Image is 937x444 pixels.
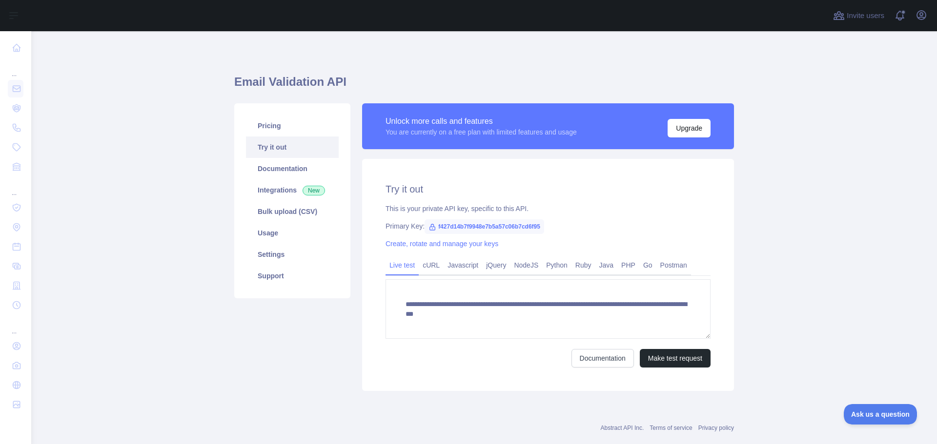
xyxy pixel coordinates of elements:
[246,201,339,222] a: Bulk upload (CSV)
[601,425,644,431] a: Abstract API Inc.
[386,116,577,127] div: Unlock more calls and features
[542,257,571,273] a: Python
[246,222,339,244] a: Usage
[571,257,595,273] a: Ruby
[303,186,325,195] span: New
[650,425,692,431] a: Terms of service
[234,74,734,97] h1: Email Validation API
[246,136,339,158] a: Try it out
[386,221,711,231] div: Primary Key:
[656,257,691,273] a: Postman
[425,219,544,234] span: f427d14b7f9948e7b5a57c06b7cd6f95
[617,257,639,273] a: PHP
[640,349,711,367] button: Make test request
[571,349,634,367] a: Documentation
[386,182,711,196] h2: Try it out
[444,257,482,273] a: Javascript
[595,257,618,273] a: Java
[419,257,444,273] a: cURL
[831,8,886,23] button: Invite users
[246,265,339,287] a: Support
[386,204,711,213] div: This is your private API key, specific to this API.
[847,10,884,21] span: Invite users
[8,58,23,78] div: ...
[8,316,23,335] div: ...
[844,404,917,425] iframe: Toggle Customer Support
[246,244,339,265] a: Settings
[639,257,656,273] a: Go
[386,127,577,137] div: You are currently on a free plan with limited features and usage
[386,257,419,273] a: Live test
[246,115,339,136] a: Pricing
[246,158,339,179] a: Documentation
[698,425,734,431] a: Privacy policy
[510,257,542,273] a: NodeJS
[8,177,23,197] div: ...
[668,119,711,137] button: Upgrade
[246,179,339,201] a: Integrations New
[386,240,498,248] a: Create, rotate and manage your keys
[482,257,510,273] a: jQuery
